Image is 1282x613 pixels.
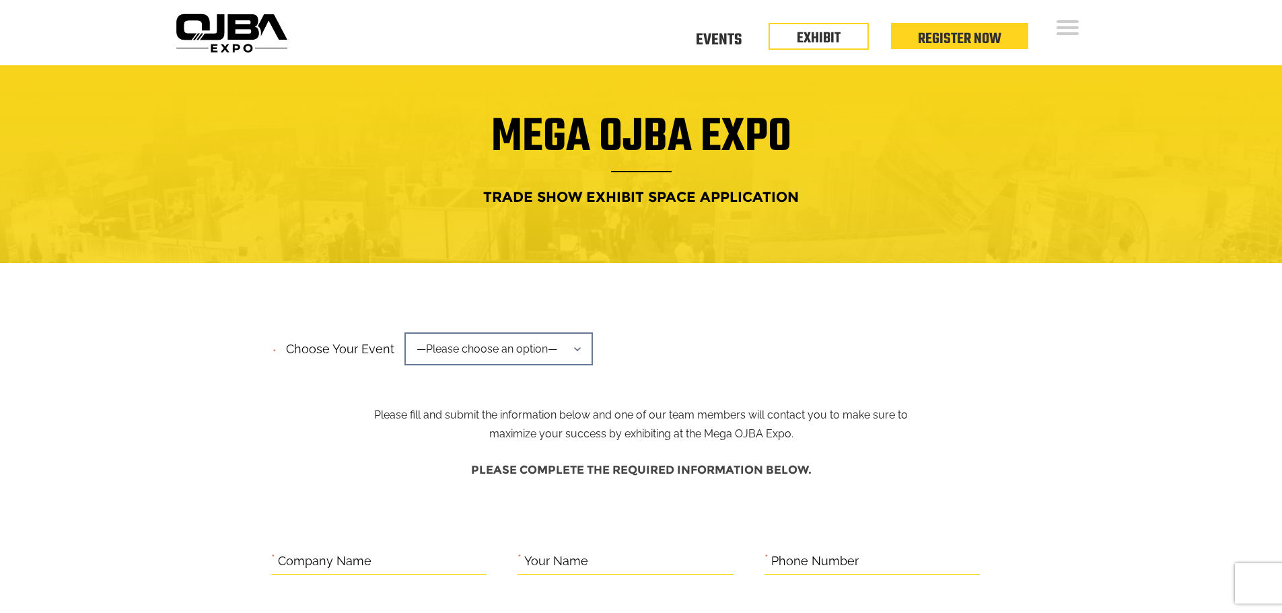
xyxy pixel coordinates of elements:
h1: Mega OJBA Expo [180,118,1102,172]
label: Phone Number [771,551,859,572]
h4: Please complete the required information below. [271,457,1011,483]
label: Your Name [524,551,588,572]
span: —Please choose an option— [404,332,593,365]
label: Company Name [278,551,371,572]
p: Please fill and submit the information below and one of our team members will contact you to make... [363,338,919,443]
label: Choose your event [278,330,394,360]
a: Register Now [918,28,1001,50]
h4: Trade Show Exhibit Space Application [180,184,1102,209]
a: EXHIBIT [797,27,841,50]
